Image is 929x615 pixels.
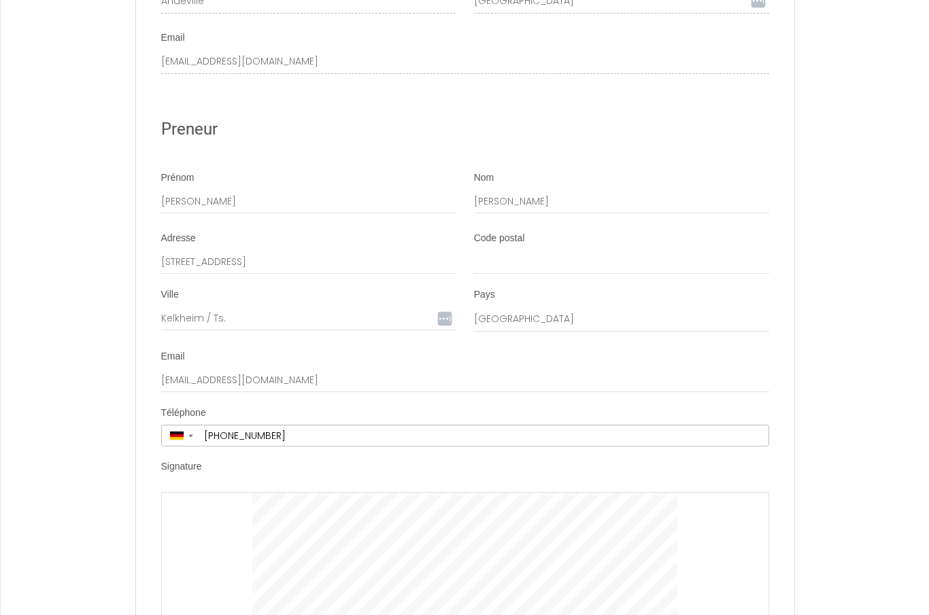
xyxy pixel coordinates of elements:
input: +49 1512 3456789 [199,425,768,446]
label: Adresse [161,232,196,245]
h2: Preneur [161,116,769,143]
span: ▼ [187,433,195,438]
label: Email [161,31,185,45]
label: Code postal [474,232,525,245]
label: Signature [161,460,202,474]
label: Nom [474,171,494,185]
label: Pays [474,288,495,302]
label: Prénom [161,171,195,185]
label: Téléphone [161,406,206,420]
label: Ville [161,288,179,302]
label: Email [161,350,185,364]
